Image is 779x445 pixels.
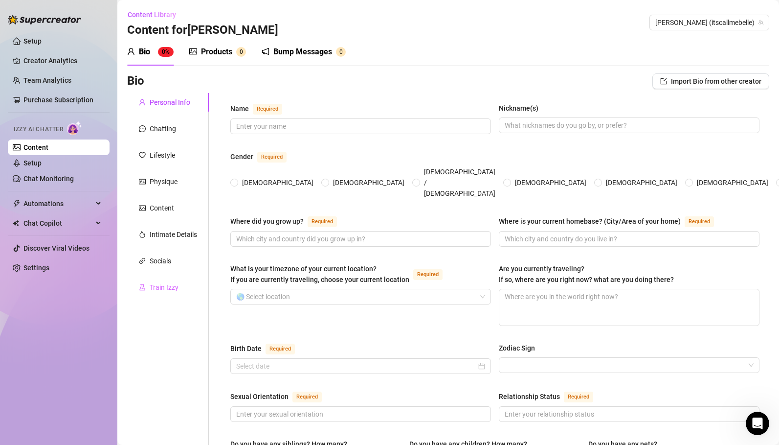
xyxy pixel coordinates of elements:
[23,175,74,183] a: Chat Monitoring
[67,121,82,135] img: AI Chatter
[172,4,189,22] div: Close
[10,135,174,155] p: Bump Online Fans Automation Settings and Reports
[230,103,249,114] div: Name
[127,73,144,89] h3: Bio
[13,220,19,227] img: Chat Copilot
[693,177,772,188] span: [DEMOGRAPHIC_DATA]
[499,103,545,114] label: Nickname(s)
[6,26,189,46] input: Search for help
[139,231,146,238] span: fire
[128,11,176,19] span: Content Library
[23,143,48,151] a: Content
[10,88,42,98] p: 3 articles
[685,216,714,227] span: Required
[329,177,408,188] span: [DEMOGRAPHIC_DATA]
[655,15,763,30] span: Isabella (itscallmebelle)
[23,215,93,231] span: Chat Copilot
[10,58,186,70] h2: Izzy - AI Chatter
[499,391,604,402] label: Relationship Status
[230,151,297,163] label: Gender
[127,47,135,55] span: user
[230,215,348,227] label: Where did you grow up?
[150,97,190,108] div: Personal Info
[413,269,443,280] span: Required
[230,265,409,283] span: What is your timezone of your current location? If you are currently traveling, choose your curre...
[49,305,98,345] button: Messages
[150,229,197,240] div: Intimate Details
[499,103,538,114] div: Nickname(s)
[139,125,146,132] span: message
[8,15,81,24] img: logo-BBDzfeDw.svg
[420,166,499,199] span: [DEMOGRAPHIC_DATA] / [DEMOGRAPHIC_DATA]
[147,305,196,345] button: News
[150,176,178,187] div: Physique
[98,305,147,345] button: Help
[273,46,332,58] div: Bump Messages
[201,46,232,58] div: Products
[266,344,295,354] span: Required
[23,159,42,167] a: Setup
[230,151,253,162] div: Gender
[499,391,560,402] div: Relationship Status
[236,361,476,372] input: Birth Date
[236,234,483,244] input: Where did you grow up?
[671,77,761,85] span: Import Bio from other creator
[14,125,63,134] span: Izzy AI Chatter
[6,4,25,23] button: go back
[336,47,346,57] sup: 0
[746,412,769,435] iframe: Intercom live chat
[262,47,269,55] span: notification
[139,205,146,211] span: picture
[499,215,725,227] label: Where is your current homebase? (City/Area of your home)
[150,256,171,266] div: Socials
[139,284,146,291] span: experiment
[150,282,178,293] div: Train Izzy
[23,244,89,252] a: Discover Viral Videos
[139,46,150,58] div: Bio
[564,392,593,402] span: Required
[86,5,112,22] h1: Help
[230,216,304,227] div: Where did you grow up?
[23,37,42,45] a: Setup
[158,47,174,57] sup: 0%
[230,343,306,354] label: Birth Date
[139,258,146,264] span: link
[652,73,769,89] button: Import Bio from other creator
[499,216,681,227] div: Where is your current homebase? (City/Area of your home)
[127,23,278,38] h3: Content for [PERSON_NAME]
[292,392,322,402] span: Required
[162,330,180,337] span: News
[23,53,102,69] a: Creator Analytics
[23,196,93,211] span: Automations
[139,99,146,106] span: user
[6,26,189,46] div: Search for helpSearch for help
[660,78,667,85] span: import
[230,343,262,354] div: Birth Date
[10,167,174,177] p: Instructions to set up the AI
[505,234,752,244] input: Where is your current homebase? (City/Area of your home)
[13,200,21,208] span: thunderbolt
[602,177,681,188] span: [DEMOGRAPHIC_DATA]
[150,150,175,161] div: Lifestyle
[113,330,131,337] span: Help
[236,409,483,420] input: Sexual Orientation
[499,343,542,353] label: Zodiac Sign
[139,178,146,185] span: idcard
[505,409,752,420] input: Relationship Status
[189,47,197,55] span: picture
[230,103,293,115] label: Name
[150,203,174,213] div: Content
[127,7,184,23] button: Content Library
[10,72,186,82] p: Learn about our AI Chatter - Izzy
[230,391,333,402] label: Sexual Orientation
[230,391,289,402] div: Sexual Orientation
[308,216,337,227] span: Required
[499,343,535,353] div: Zodiac Sign
[150,123,176,134] div: Chatting
[139,152,146,159] span: heart
[10,113,174,123] p: Message Online Fans automation
[23,264,49,272] a: Settings
[23,96,93,104] a: Purchase Subscription
[236,47,246,57] sup: 0
[253,104,282,115] span: Required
